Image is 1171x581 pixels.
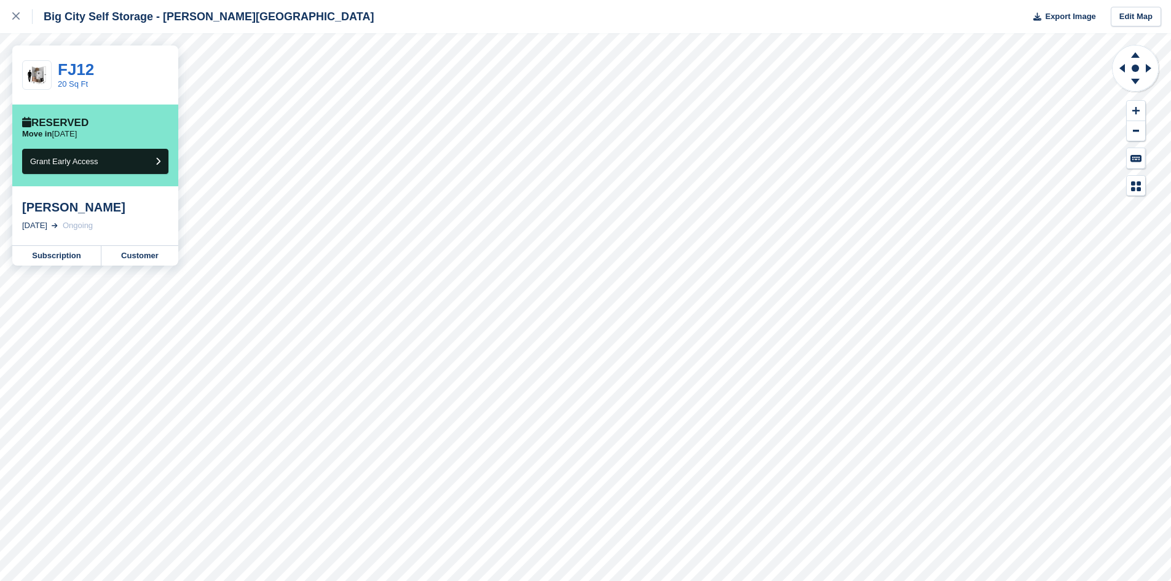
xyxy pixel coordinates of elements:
button: Map Legend [1127,176,1145,196]
p: [DATE] [22,129,77,139]
span: Grant Early Access [30,157,98,166]
div: [DATE] [22,219,47,232]
img: 20-sqft-unit.jpg [23,65,51,86]
button: Zoom Out [1127,121,1145,141]
button: Keyboard Shortcuts [1127,148,1145,168]
button: Zoom In [1127,101,1145,121]
div: Reserved [22,117,89,129]
span: Move in [22,129,52,138]
a: Subscription [12,246,101,266]
div: Big City Self Storage - [PERSON_NAME][GEOGRAPHIC_DATA] [33,9,374,24]
button: Export Image [1026,7,1096,27]
a: Edit Map [1111,7,1161,27]
button: Grant Early Access [22,149,168,174]
span: Export Image [1045,10,1095,23]
div: [PERSON_NAME] [22,200,168,215]
a: FJ12 [58,60,94,79]
a: 20 Sq Ft [58,79,88,89]
div: Ongoing [63,219,93,232]
img: arrow-right-light-icn-cde0832a797a2874e46488d9cf13f60e5c3a73dbe684e267c42b8395dfbc2abf.svg [52,223,58,228]
a: Customer [101,246,178,266]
